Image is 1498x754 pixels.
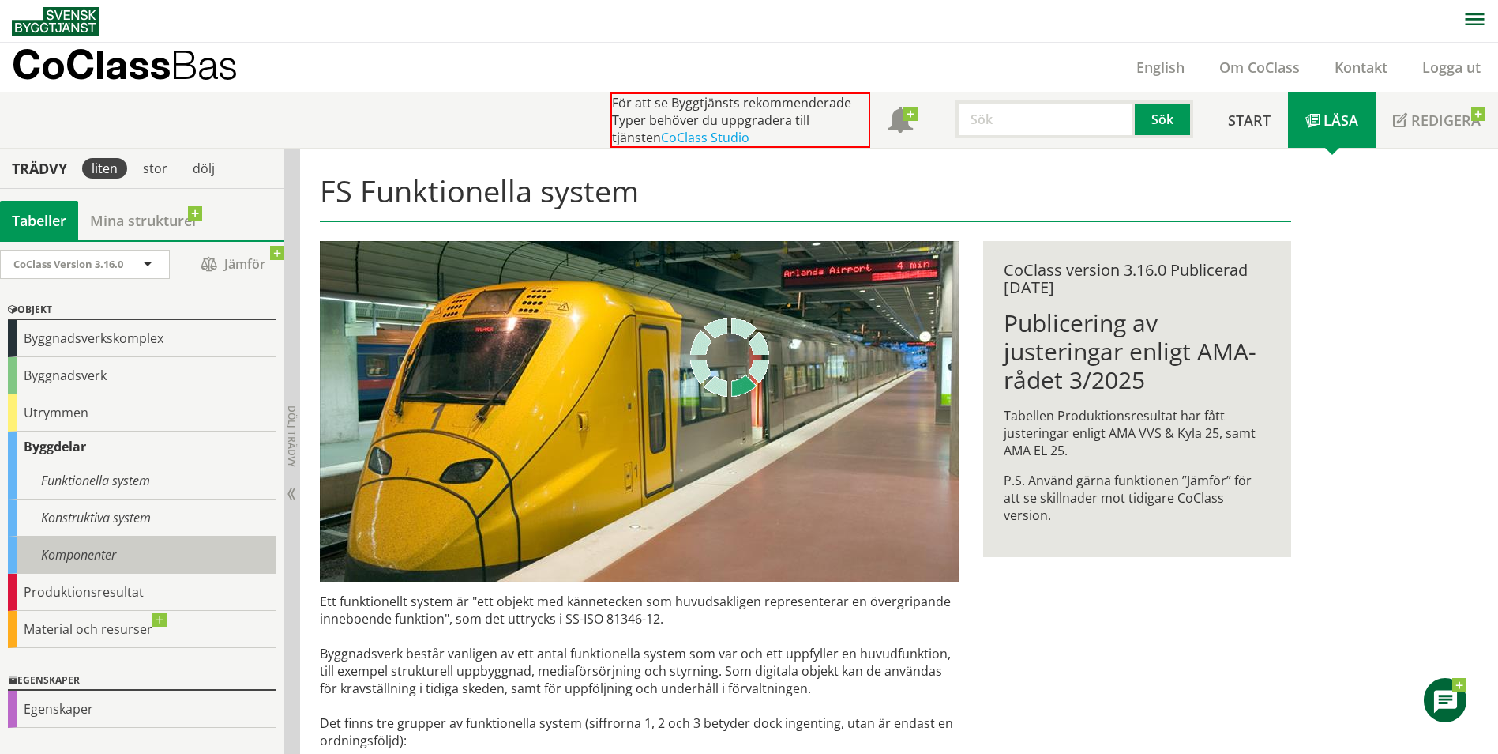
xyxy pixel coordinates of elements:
span: Bas [171,41,238,88]
a: CoClassBas [12,43,272,92]
div: CoClass version 3.16.0 Publicerad [DATE] [1004,262,1270,296]
a: Redigera [1376,92,1498,148]
div: För att se Byggtjänsts rekommenderade Typer behöver du uppgradera till tjänsten [610,92,870,148]
span: Läsa [1323,111,1358,130]
img: arlanda-express-2.jpg [320,241,959,582]
span: Start [1228,111,1271,130]
div: stor [133,158,177,179]
h1: FS Funktionella system [320,173,1290,222]
span: Redigera [1411,111,1481,130]
div: Utrymmen [8,394,276,432]
a: Mina strukturer [78,201,210,240]
div: Komponenter [8,537,276,574]
div: Egenskaper [8,691,276,728]
div: Objekt [8,301,276,320]
div: Produktionsresultat [8,574,276,611]
div: Byggnadsverkskomplex [8,320,276,357]
a: CoClass Studio [661,129,749,146]
div: liten [82,158,127,179]
div: Byggnadsverk [8,357,276,394]
input: Sök [955,100,1135,138]
a: Om CoClass [1202,58,1317,77]
div: Trädvy [3,160,76,177]
div: Konstruktiva system [8,500,276,537]
img: Svensk Byggtjänst [12,7,99,36]
div: Byggdelar [8,432,276,462]
a: English [1119,58,1202,77]
button: Sök [1135,100,1193,138]
span: Jämför [186,251,280,278]
a: Start [1211,92,1288,148]
a: Logga ut [1405,58,1498,77]
div: Egenskaper [8,672,276,691]
p: Tabellen Produktionsresultat har fått justeringar enligt AMA VVS & Kyla 25, samt AMA EL 25. [1004,407,1270,459]
div: Funktionella system [8,462,276,500]
p: P.S. Använd gärna funktionen ”Jämför” för att se skillnader mot tidigare CoClass version. [1004,472,1270,524]
span: Notifikationer [888,109,913,134]
span: Dölj trädvy [285,405,298,467]
div: dölj [183,158,224,179]
p: CoClass [12,55,238,74]
div: Material och resurser [8,611,276,648]
h1: Publicering av justeringar enligt AMA-rådet 3/2025 [1004,309,1270,394]
img: Laddar [690,318,769,397]
a: Läsa [1288,92,1376,148]
span: CoClass Version 3.16.0 [13,257,123,271]
a: Kontakt [1317,58,1405,77]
